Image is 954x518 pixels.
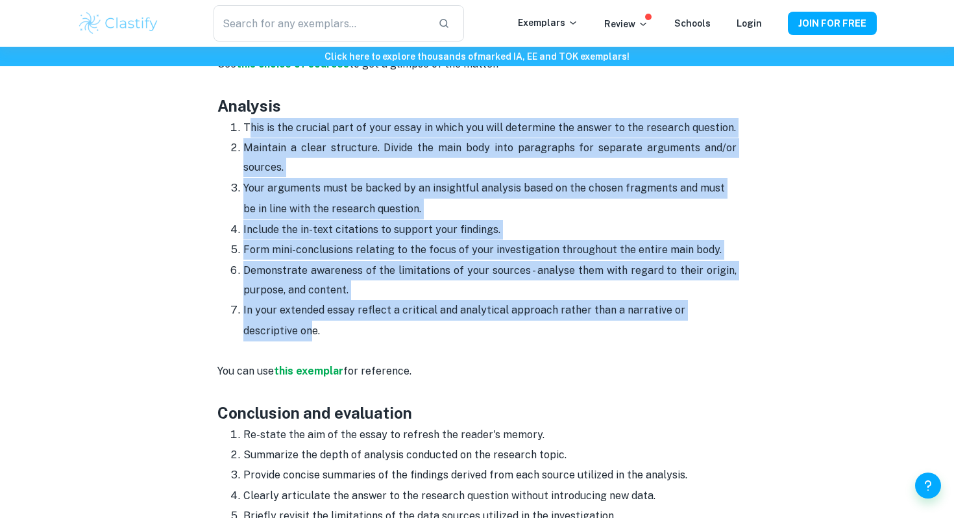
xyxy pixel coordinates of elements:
h6: Click here to explore thousands of marked IA, EE and TOK exemplars ! [3,49,951,64]
a: Schools [674,18,711,29]
img: Clastify logo [77,10,160,36]
p: Clearly articulate the answer to the research question without introducing new data. [243,486,737,506]
p: Exemplars [518,16,578,30]
button: Help and Feedback [915,473,941,499]
p: This is the crucial part of your essay in which you will determine the answer to the research que... [243,118,737,138]
h3: Analysis [217,94,737,117]
input: Search for any exemplars... [214,5,428,42]
a: this choice of sources [236,58,349,70]
p: Review [604,17,648,31]
p: Form mini-conclusions relating to the focus of your investigation throughout the entire main body. [243,240,737,260]
button: JOIN FOR FREE [788,12,877,35]
p: Include the in-text citations to support your findings. [243,220,737,240]
li: Your arguments must be backed by an insightful analysis based on the chosen fragments and must be... [243,178,737,219]
p: Summarize the depth of analysis conducted on the research topic. [243,445,737,465]
p: Demonstrate awareness of the limitations of your sources - analyse them with regard to their orig... [243,261,737,301]
li: In your extended essay reflect a critical and analytical approach rather than a narrative or desc... [243,300,737,341]
h3: Conclusion and evaluation [217,401,737,425]
a: this exemplar [274,365,343,377]
p: Provide concise summaries of the findings derived from each source utilized in the analysis. [243,465,737,485]
a: Login [737,18,762,29]
p: Maintain a clear structure. Divide the main body into paragraphs for separate arguments and/or so... [243,138,737,178]
p: You can use for reference. [217,362,737,381]
p: Re-state the aim of the essay to refresh the reader's memory. [243,425,737,445]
